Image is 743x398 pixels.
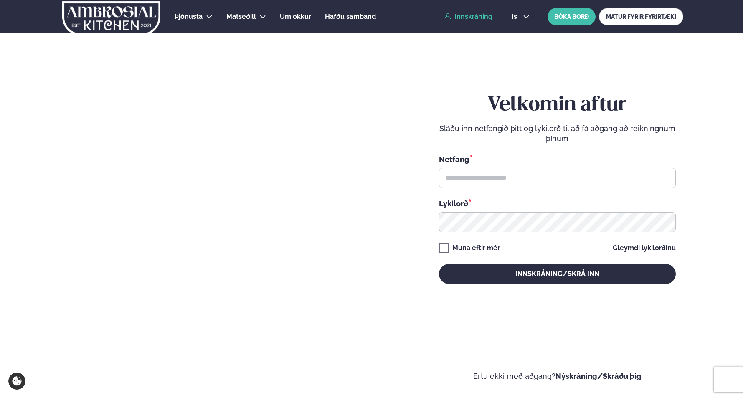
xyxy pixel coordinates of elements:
[439,264,676,284] button: Innskráning/Skrá inn
[226,13,256,20] span: Matseðill
[548,8,596,25] button: BÓKA BORÐ
[175,12,203,22] a: Þjónusta
[439,124,676,144] p: Sláðu inn netfangið þitt og lykilorð til að fá aðgang að reikningnum þínum
[61,1,161,35] img: logo
[280,13,311,20] span: Um okkur
[555,372,642,380] a: Nýskráning/Skráðu þig
[439,154,676,165] div: Netfang
[512,13,520,20] span: is
[280,12,311,22] a: Um okkur
[599,8,683,25] a: MATUR FYRIR FYRIRTÆKI
[439,198,676,209] div: Lykilorð
[444,13,492,20] a: Innskráning
[505,13,536,20] button: is
[439,94,676,117] h2: Velkomin aftur
[613,245,676,251] a: Gleymdi lykilorðinu
[25,248,198,318] h2: Velkomin á Ambrosial kitchen!
[325,13,376,20] span: Hafðu samband
[397,371,718,381] p: Ertu ekki með aðgang?
[175,13,203,20] span: Þjónusta
[25,328,198,348] p: Ef eitthvað sameinar fólk, þá er [PERSON_NAME] matarferðalag.
[226,12,256,22] a: Matseðill
[325,12,376,22] a: Hafðu samband
[8,373,25,390] a: Cookie settings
